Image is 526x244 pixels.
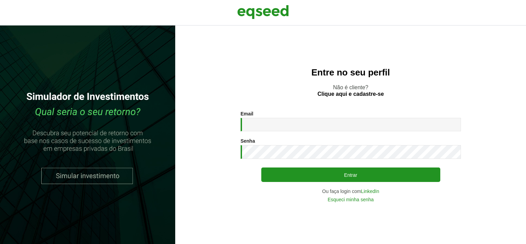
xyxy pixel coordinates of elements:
[237,3,289,21] img: EqSeed Logo
[241,139,255,143] label: Senha
[189,84,512,97] p: Não é cliente?
[328,197,374,202] a: Esqueci minha senha
[241,189,461,194] div: Ou faça login com
[317,91,384,97] a: Clique aqui e cadastre-se
[261,167,440,182] button: Entrar
[189,68,512,78] h2: Entre no seu perfil
[241,111,253,116] label: Email
[361,189,379,194] a: LinkedIn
